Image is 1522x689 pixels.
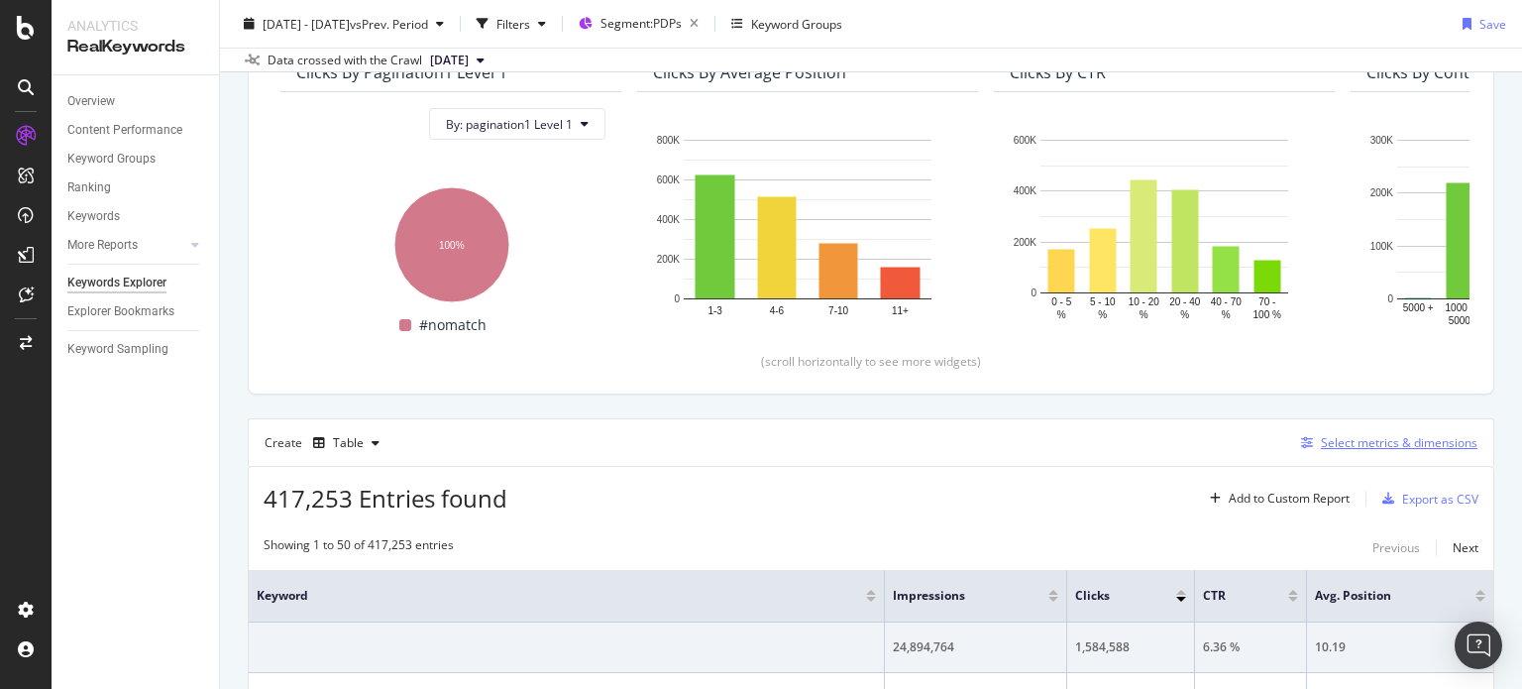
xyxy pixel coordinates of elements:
button: Keyword Groups [723,8,850,40]
div: Add to Custom Report [1229,493,1350,505]
text: % [1140,309,1148,320]
text: 1-3 [707,305,722,316]
text: 0 [1031,287,1036,298]
span: vs Prev. Period [350,15,428,32]
div: Table [333,437,364,449]
button: Export as CSV [1374,483,1478,515]
text: 20 - 40 [1169,296,1201,307]
button: Table [305,427,387,459]
a: Content Performance [67,120,205,141]
text: 200K [657,254,681,265]
a: Keyword Groups [67,149,205,170]
div: Export as CSV [1402,491,1478,508]
div: Keyword Sampling [67,339,168,360]
div: Data crossed with the Crawl [268,52,422,69]
div: Overview [67,91,115,112]
div: Filters [496,15,530,32]
text: 5000 [1449,315,1471,326]
text: 4-6 [770,305,785,316]
div: Next [1453,539,1478,556]
button: [DATE] - [DATE]vsPrev. Period [236,8,452,40]
div: Explorer Bookmarks [67,301,174,322]
span: Segment: PDPs [600,15,682,32]
div: RealKeywords [67,36,203,58]
div: 24,894,764 [893,638,1057,656]
button: Segment:PDPs [571,8,707,40]
a: Keywords [67,206,205,227]
div: Open Intercom Messenger [1455,622,1502,669]
a: More Reports [67,235,185,256]
div: Keyword Groups [751,15,842,32]
text: % [1180,309,1189,320]
text: 10 - 20 [1129,296,1160,307]
button: Save [1455,8,1506,40]
div: A chart. [296,177,605,305]
div: (scroll horizontally to see more widgets) [272,353,1469,370]
text: 0 - 5 [1051,296,1071,307]
text: 200K [1014,237,1037,248]
a: Keywords Explorer [67,273,205,293]
text: 800K [657,135,681,146]
span: By: pagination1 Level 1 [446,116,573,133]
text: 7-10 [828,305,848,316]
span: 417,253 Entries found [264,482,507,515]
text: 100% [439,240,465,251]
svg: A chart. [653,130,962,329]
text: 300K [1370,135,1394,146]
button: Add to Custom Report [1202,483,1350,515]
text: 200K [1370,188,1394,199]
text: 5000 + [1403,302,1434,313]
div: Keywords Explorer [67,273,166,293]
text: 0 [1387,293,1393,304]
div: Create [265,427,387,459]
div: Showing 1 to 50 of 417,253 entries [264,536,454,560]
span: #nomatch [419,313,487,337]
div: Previous [1372,539,1420,556]
a: Ranking [67,177,205,198]
button: [DATE] [422,49,492,72]
text: 0 [674,293,680,304]
button: Select metrics & dimensions [1293,431,1477,455]
text: 600K [1014,135,1037,146]
div: Content Performance [67,120,182,141]
div: Keywords [67,206,120,227]
text: % [1057,309,1066,320]
span: Avg. Position [1315,587,1446,605]
text: 600K [657,174,681,185]
text: 100 % [1253,309,1281,320]
div: Select metrics & dimensions [1321,434,1477,451]
a: Explorer Bookmarks [67,301,205,322]
text: 400K [657,214,681,225]
text: 11+ [892,305,909,316]
span: Impressions [893,587,1018,605]
span: CTR [1203,587,1258,605]
text: % [1222,309,1231,320]
svg: A chart. [1010,130,1319,322]
div: Ranking [67,177,111,198]
text: 40 - 70 [1211,296,1243,307]
button: Next [1453,536,1478,560]
div: 6.36 % [1203,638,1298,656]
span: 2025 Aug. 30th [430,52,469,69]
button: Filters [469,8,554,40]
span: Clicks [1075,587,1147,605]
button: Previous [1372,536,1420,560]
div: Analytics [67,16,203,36]
div: Save [1479,15,1506,32]
text: 100K [1370,241,1394,252]
a: Overview [67,91,205,112]
button: By: pagination1 Level 1 [429,108,605,140]
span: [DATE] - [DATE] [263,15,350,32]
text: % [1098,309,1107,320]
text: 400K [1014,186,1037,197]
a: Keyword Sampling [67,339,205,360]
div: Keyword Groups [67,149,156,170]
div: 1,584,588 [1075,638,1187,656]
div: 10.19 [1315,638,1485,656]
text: 70 - [1258,296,1275,307]
text: 5 - 10 [1090,296,1116,307]
text: 1000 - [1446,302,1473,313]
span: Keyword [257,587,836,605]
